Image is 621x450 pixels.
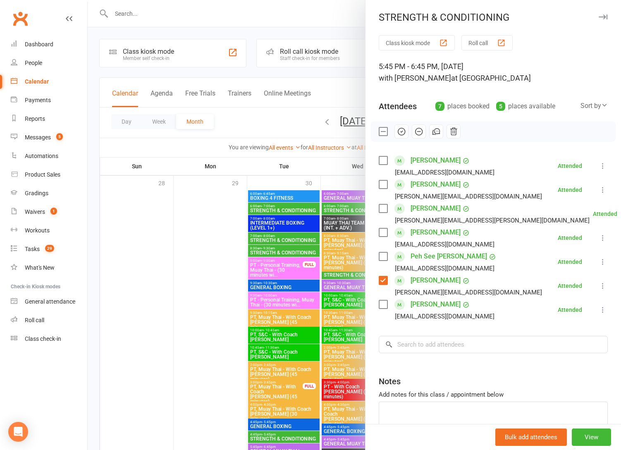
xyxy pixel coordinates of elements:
[11,54,87,72] a: People
[593,211,617,217] div: Attended
[558,307,582,313] div: Attended
[11,292,87,311] a: General attendance kiosk mode
[25,115,45,122] div: Reports
[379,376,401,387] div: Notes
[580,101,608,111] div: Sort by
[25,317,44,323] div: Roll call
[558,283,582,289] div: Attended
[25,97,51,103] div: Payments
[11,184,87,203] a: Gradings
[411,250,487,263] a: Peh See [PERSON_NAME]
[379,74,451,82] span: with [PERSON_NAME]
[411,298,461,311] a: [PERSON_NAME]
[379,35,455,50] button: Class kiosk mode
[411,154,461,167] a: [PERSON_NAME]
[395,167,494,178] div: [EMAIL_ADDRESS][DOMAIN_NAME]
[25,153,58,159] div: Automations
[395,191,542,202] div: [PERSON_NAME][EMAIL_ADDRESS][DOMAIN_NAME]
[25,246,40,252] div: Tasks
[11,128,87,147] a: Messages 5
[56,133,63,140] span: 5
[435,102,444,111] div: 7
[25,298,75,305] div: General attendance
[25,60,42,66] div: People
[395,239,494,250] div: [EMAIL_ADDRESS][DOMAIN_NAME]
[50,208,57,215] span: 1
[25,171,60,178] div: Product Sales
[379,61,608,84] div: 5:45 PM - 6:45 PM, [DATE]
[451,74,531,82] span: at [GEOGRAPHIC_DATA]
[8,422,28,442] div: Open Intercom Messenger
[395,287,542,298] div: [PERSON_NAME][EMAIL_ADDRESS][DOMAIN_NAME]
[379,101,417,112] div: Attendees
[558,259,582,265] div: Attended
[11,91,87,110] a: Payments
[379,336,608,353] input: Search to add attendees
[411,226,461,239] a: [PERSON_NAME]
[11,165,87,184] a: Product Sales
[25,208,45,215] div: Waivers
[395,311,494,322] div: [EMAIL_ADDRESS][DOMAIN_NAME]
[558,163,582,169] div: Attended
[395,263,494,274] div: [EMAIL_ADDRESS][DOMAIN_NAME]
[379,390,608,400] div: Add notes for this class / appointment below
[25,78,49,85] div: Calendar
[411,274,461,287] a: [PERSON_NAME]
[45,245,54,252] span: 29
[11,221,87,240] a: Workouts
[572,428,611,446] button: View
[25,134,51,141] div: Messages
[25,264,55,271] div: What's New
[25,227,50,234] div: Workouts
[25,41,53,48] div: Dashboard
[11,203,87,221] a: Waivers 1
[25,335,61,342] div: Class check-in
[11,240,87,259] a: Tasks 29
[365,12,621,23] div: STRENGTH & CONDITIONING
[11,259,87,277] a: What's New
[496,102,505,111] div: 5
[558,235,582,241] div: Attended
[411,178,461,191] a: [PERSON_NAME]
[411,202,461,215] a: [PERSON_NAME]
[435,101,490,112] div: places booked
[11,147,87,165] a: Automations
[11,72,87,91] a: Calendar
[495,428,567,446] button: Bulk add attendees
[25,190,48,196] div: Gradings
[10,8,31,29] a: Clubworx
[496,101,555,112] div: places available
[461,35,513,50] button: Roll call
[558,187,582,193] div: Attended
[395,215,590,226] div: [PERSON_NAME][EMAIL_ADDRESS][PERSON_NAME][DOMAIN_NAME]
[11,110,87,128] a: Reports
[11,35,87,54] a: Dashboard
[11,330,87,348] a: Class kiosk mode
[11,311,87,330] a: Roll call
